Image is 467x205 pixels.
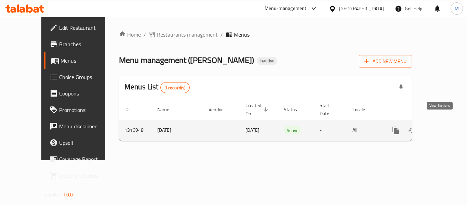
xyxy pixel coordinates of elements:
[44,20,119,36] a: Edit Restaurant
[352,105,374,114] span: Locale
[44,69,119,85] a: Choice Groups
[44,102,119,118] a: Promotions
[119,52,254,68] span: Menu management ( [PERSON_NAME] )
[119,30,412,39] nav: breadcrumb
[59,155,114,163] span: Coverage Report
[119,30,141,39] a: Home
[347,120,382,141] td: All
[388,122,404,139] button: more
[245,126,259,134] span: [DATE]
[61,56,114,65] span: Menus
[161,85,190,91] span: 1 record(s)
[59,73,114,81] span: Choice Groups
[124,82,190,93] h2: Menus List
[257,57,277,65] div: Inactive
[45,190,62,199] span: Version:
[209,105,232,114] span: Vendor
[124,105,137,114] span: ID
[339,5,384,12] div: [GEOGRAPHIC_DATA]
[284,127,301,134] span: Active
[157,105,178,114] span: Name
[320,101,339,118] span: Start Date
[284,105,306,114] span: Status
[44,36,119,52] a: Branches
[59,89,114,98] span: Coupons
[59,171,114,180] span: Grocery Checklist
[59,106,114,114] span: Promotions
[44,85,119,102] a: Coupons
[221,30,223,39] li: /
[144,30,146,39] li: /
[119,99,459,141] table: enhanced table
[44,118,119,134] a: Menu disclaimer
[59,139,114,147] span: Upsell
[44,167,119,184] a: Grocery Checklist
[63,190,73,199] span: 1.0.0
[157,30,218,39] span: Restaurants management
[59,24,114,32] span: Edit Restaurant
[119,120,152,141] td: 1316948
[382,99,459,120] th: Actions
[160,82,190,93] div: Total records count
[44,134,119,151] a: Upsell
[364,57,406,66] span: Add New Menu
[44,52,119,69] a: Menus
[59,40,114,48] span: Branches
[257,58,277,64] span: Inactive
[234,30,250,39] span: Menus
[44,151,119,167] a: Coverage Report
[265,4,307,13] div: Menu-management
[314,120,347,141] td: -
[359,55,412,68] button: Add New Menu
[404,122,421,139] button: Change Status
[152,120,203,141] td: [DATE]
[245,101,270,118] span: Created On
[59,122,114,130] span: Menu disclaimer
[455,5,459,12] span: M
[393,79,409,96] div: Export file
[149,30,218,39] a: Restaurants management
